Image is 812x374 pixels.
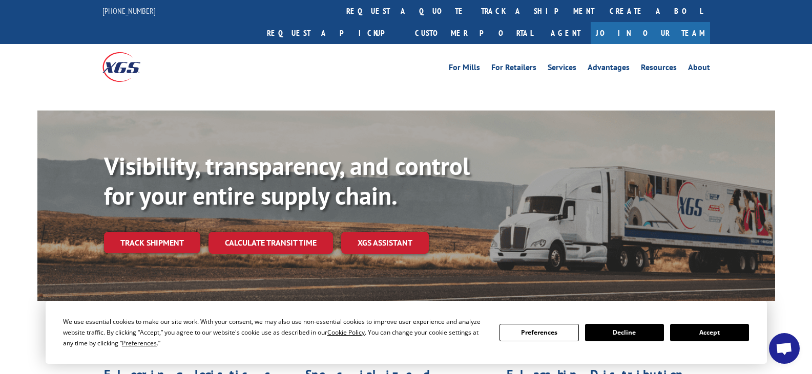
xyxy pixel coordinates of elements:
[449,63,480,75] a: For Mills
[341,232,429,254] a: XGS ASSISTANT
[540,22,591,44] a: Agent
[407,22,540,44] a: Customer Portal
[327,328,365,337] span: Cookie Policy
[688,63,710,75] a: About
[588,63,630,75] a: Advantages
[499,324,578,341] button: Preferences
[102,6,156,16] a: [PHONE_NUMBER]
[641,63,677,75] a: Resources
[259,22,407,44] a: Request a pickup
[491,63,536,75] a: For Retailers
[63,316,487,348] div: We use essential cookies to make our site work. With your consent, we may also use non-essential ...
[46,301,767,364] div: Cookie Consent Prompt
[104,232,200,253] a: Track shipment
[591,22,710,44] a: Join Our Team
[122,339,157,347] span: Preferences
[548,63,576,75] a: Services
[769,333,800,364] div: Open chat
[670,324,749,341] button: Accept
[585,324,664,341] button: Decline
[104,150,470,211] b: Visibility, transparency, and control for your entire supply chain.
[209,232,333,254] a: Calculate transit time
